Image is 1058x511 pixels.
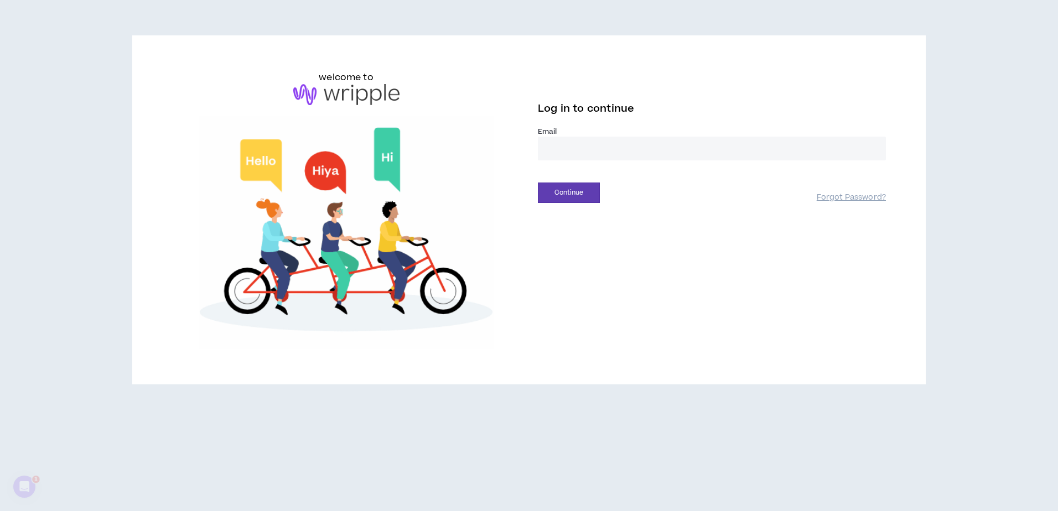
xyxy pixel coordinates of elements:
label: Email [538,127,886,137]
img: logo-brand.png [293,84,400,105]
button: Continue [538,182,600,203]
span: Log in to continue [538,102,634,116]
img: Welcome to Wripple [172,116,520,350]
span: 1 [34,473,43,482]
iframe: Intercom live chat [11,473,38,500]
a: Forgot Password? [817,192,886,203]
h6: welcome to [319,71,374,84]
